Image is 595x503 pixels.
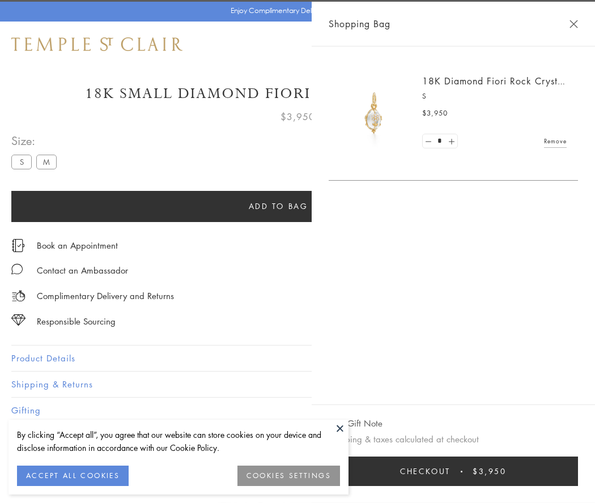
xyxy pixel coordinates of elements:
[17,466,129,486] button: ACCEPT ALL COOKIES
[37,289,174,303] p: Complimentary Delivery and Returns
[11,398,584,423] button: Gifting
[473,465,507,478] span: $3,950
[280,109,315,124] span: $3,950
[237,466,340,486] button: COOKIES SETTINGS
[11,155,32,169] label: S
[329,432,578,446] p: Shipping & taxes calculated at checkout
[445,134,457,148] a: Set quantity to 2
[231,5,359,16] p: Enjoy Complimentary Delivery & Returns
[249,200,308,212] span: Add to bag
[422,108,448,119] span: $3,950
[329,416,382,430] button: Add Gift Note
[11,191,545,222] button: Add to bag
[340,79,408,147] img: P51889-E11FIORI
[329,16,390,31] span: Shopping Bag
[544,135,567,147] a: Remove
[11,372,584,397] button: Shipping & Returns
[11,131,61,150] span: Size:
[37,263,128,278] div: Contact an Ambassador
[422,91,567,102] p: S
[329,457,578,486] button: Checkout $3,950
[17,428,340,454] div: By clicking “Accept all”, you agree that our website can store cookies on your device and disclos...
[11,263,23,275] img: MessageIcon-01_2.svg
[36,155,57,169] label: M
[37,239,118,252] a: Book an Appointment
[423,134,434,148] a: Set quantity to 0
[11,84,584,104] h1: 18K Small Diamond Fiori Rock Crystal Amulet
[569,20,578,28] button: Close Shopping Bag
[37,314,116,329] div: Responsible Sourcing
[11,346,584,371] button: Product Details
[11,239,25,252] img: icon_appointment.svg
[11,289,25,303] img: icon_delivery.svg
[11,314,25,326] img: icon_sourcing.svg
[11,37,182,51] img: Temple St. Clair
[400,465,450,478] span: Checkout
